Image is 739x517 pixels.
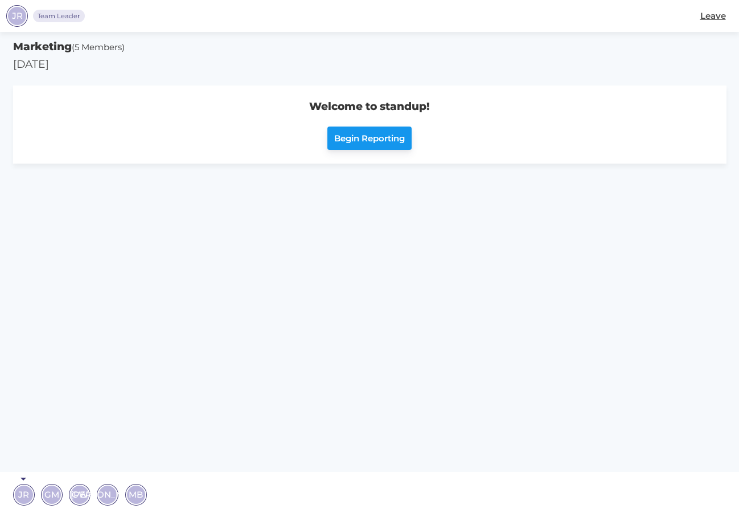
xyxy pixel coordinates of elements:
span: MB [129,488,143,501]
span: JR [18,488,29,501]
span: [PERSON_NAME] [71,488,145,501]
span: JR [12,10,23,23]
h5: Marketing [13,39,726,55]
span: Team Leader [38,11,80,21]
span: GM [44,488,59,501]
button: Begin Reporting [327,127,412,150]
span: (5 Members) [72,42,125,52]
h5: Welcome to standup! [26,99,713,115]
p: [DATE] [13,56,726,72]
span: Begin Reporting [334,132,405,145]
button: Leave [693,5,733,28]
span: Leave [700,10,726,23]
